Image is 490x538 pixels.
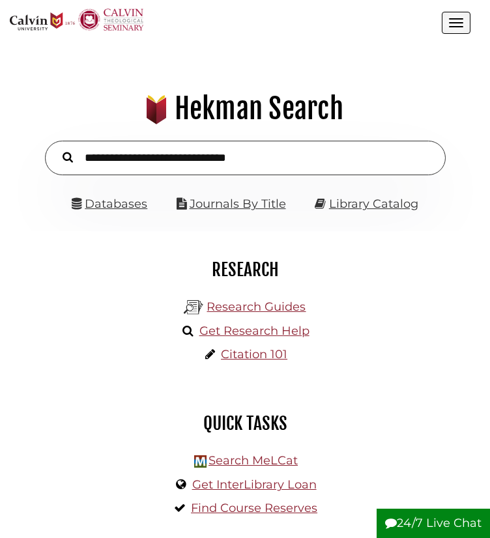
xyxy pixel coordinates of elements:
[78,8,143,31] img: Calvin Theological Seminary
[207,300,306,314] a: Research Guides
[191,501,317,515] a: Find Course Reserves
[72,197,147,211] a: Databases
[194,455,207,468] img: Hekman Library Logo
[192,477,317,492] a: Get InterLibrary Loan
[209,453,298,468] a: Search MeLCat
[199,324,310,338] a: Get Research Help
[221,347,287,361] a: Citation 101
[442,12,470,34] button: Open the menu
[184,298,203,317] img: Hekman Library Logo
[56,149,79,165] button: Search
[20,412,470,434] h2: Quick Tasks
[17,91,472,126] h1: Hekman Search
[20,259,470,281] h2: Research
[190,197,286,211] a: Journals By Title
[63,152,73,163] i: Search
[329,197,418,211] a: Library Catalog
